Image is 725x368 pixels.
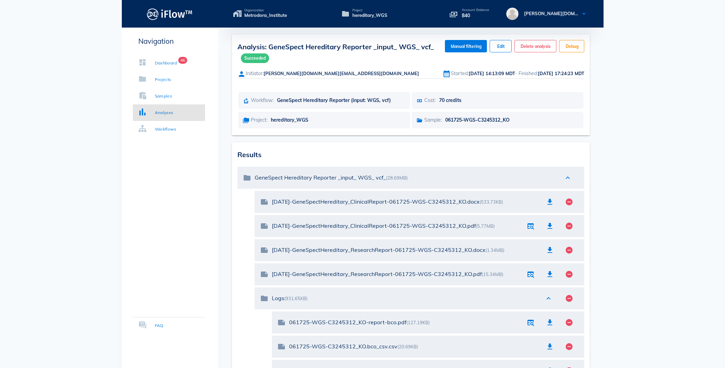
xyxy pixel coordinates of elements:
[486,247,504,253] span: (1.34MB)
[260,270,268,278] i: note
[133,36,205,47] p: Navigation
[565,343,573,351] i: remove_circle
[264,71,419,76] span: [PERSON_NAME][DOMAIN_NAME][EMAIL_ADDRESS][DOMAIN_NAME]
[122,6,218,22] a: Logo
[251,97,274,103] span: Workflow:
[451,70,469,76] span: Started:
[277,97,391,103] span: GeneSpect Hereditary Reporter (input: WGS, vcf)
[406,320,430,325] span: (127.19KB)
[272,198,540,205] div: [DATE]-GeneSpectHereditary_ClinicalReport-061725-WGS-C3245312_KO.docx
[241,53,269,63] span: Succeeded
[495,44,506,49] span: Edit
[272,295,537,301] div: Logs
[246,70,264,76] span: Initiator:
[565,270,573,278] i: remove_circle
[271,117,308,123] span: hereditary_WGS
[564,174,572,182] i: expand_less
[506,8,519,20] img: avatar.16069ca8.svg
[284,296,308,301] span: (931.65KB)
[565,318,573,327] i: remove_circle
[237,42,434,61] span: Analysis: GeneSpect Hereditary Reporter _input_ WGS_ vcf_
[155,93,172,100] div: Samples
[565,246,573,254] i: remove_circle
[178,57,187,64] span: Badge
[476,223,495,229] span: (5.77MB)
[260,246,268,254] i: note
[277,318,286,327] i: note
[155,126,177,133] div: Workflows
[289,343,540,350] div: 061725-WGS-C3245312_KO.bco_csv.csv
[155,322,163,329] div: FAQ
[397,344,418,349] span: (20.69KB)
[352,12,387,19] span: hereditary_WGS
[272,223,521,229] div: [DATE]-GeneSpectHereditary_ClinicalReport-061725-WGS-C3245312_KO.pdf
[515,70,538,76] span: - Finished:
[251,117,267,123] span: Project:
[352,9,387,12] span: Project
[480,199,503,205] span: (533.73KB)
[538,71,584,76] span: [DATE] 17:24:23 MDT
[155,60,177,67] div: Dashboard
[272,271,521,277] div: [DATE]-GeneSpectHereditary_ResearchReport-061725-WGS-C3245312_KO.pdf
[544,294,553,303] i: expand_less
[524,11,681,16] span: [PERSON_NAME][DOMAIN_NAME][EMAIL_ADDRESS][DOMAIN_NAME]
[565,222,573,230] i: remove_circle
[490,40,512,52] button: Edit
[155,109,173,116] div: Analyses
[277,343,286,351] i: note
[244,12,287,19] span: Metrodora_Institute
[482,272,503,277] span: (15.34MB)
[424,97,436,103] span: Cost:
[255,174,557,181] div: GeneSpect Hereditary Reporter _input_ WGS_ vcf_
[244,9,287,12] span: Organization
[462,8,489,12] p: Account Balance
[445,40,487,52] button: Manual filtering
[520,44,551,49] span: Delete analysis
[559,40,584,52] button: Debug
[565,294,573,303] i: remove_circle
[462,12,489,19] p: 840
[260,294,268,303] i: folder
[445,117,510,123] span: 061725-WGS-C3245312_KO
[155,76,171,83] div: Projects
[565,44,578,49] span: Debug
[260,198,268,206] i: note
[469,71,515,76] span: [DATE] 14:13:09 MDT
[450,44,481,49] span: Manual filtering
[386,175,408,181] span: (28.69MB)
[565,198,573,206] i: remove_circle
[260,222,268,230] i: note
[691,334,717,360] iframe: Drift Widget Chat Controller
[243,174,251,182] i: folder
[514,40,556,52] button: Delete analysis
[272,247,540,253] div: [DATE]-GeneSpectHereditary_ResearchReport-061725-WGS-C3245312_KO.docx
[424,117,442,123] span: Sample:
[289,319,521,326] div: 061725-WGS-C3245312_KO-report-bco.pdf
[237,150,262,159] span: Results
[439,97,461,103] span: 70 credits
